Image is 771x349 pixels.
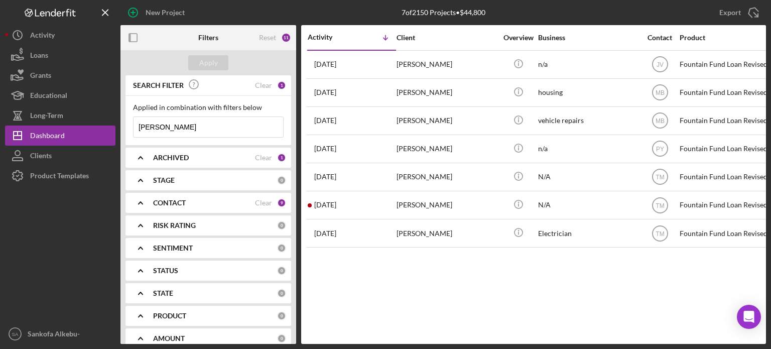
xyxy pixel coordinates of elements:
div: N/A [538,164,638,190]
div: 0 [277,244,286,253]
time: 2024-07-11 04:54 [314,145,336,153]
div: Educational [30,85,67,108]
div: n/a [538,136,638,162]
div: Client [397,34,497,42]
b: ARCHIVED [153,154,189,162]
b: PRODUCT [153,312,186,320]
div: [PERSON_NAME] [397,79,497,106]
time: 2024-12-09 00:13 [314,117,336,125]
b: STATUS [153,267,178,275]
b: CONTACT [153,199,186,207]
div: Reset [259,34,276,42]
b: RISK RATING [153,221,196,229]
time: 2023-10-25 19:57 [314,173,336,181]
div: housing [538,79,638,106]
b: SENTIMENT [153,244,193,252]
div: 1 [277,153,286,162]
div: 11 [281,33,291,43]
button: Dashboard [5,126,115,146]
text: SA [12,331,19,337]
div: 0 [277,266,286,275]
text: MB [656,118,665,125]
div: New Project [146,3,185,23]
div: 9 [277,198,286,207]
div: [PERSON_NAME] [397,51,497,78]
div: Open Intercom Messenger [737,305,761,329]
div: Applied in combination with filters below [133,103,284,111]
div: Electrician [538,220,638,247]
div: [PERSON_NAME] [397,192,497,218]
div: [PERSON_NAME] [397,136,497,162]
div: Activity [308,33,352,41]
div: n/a [538,51,638,78]
text: JV [656,61,663,68]
button: New Project [120,3,195,23]
div: 0 [277,289,286,298]
button: Clients [5,146,115,166]
div: Clear [255,154,272,162]
text: MB [656,89,665,96]
div: N/A [538,192,638,218]
b: SEARCH FILTER [133,81,184,89]
button: Activity [5,25,115,45]
div: 1 [277,81,286,90]
div: Product Templates [30,166,89,188]
b: Filters [198,34,218,42]
button: Apply [188,55,228,70]
button: Long-Term [5,105,115,126]
div: 7 of 2150 Projects • $44,800 [402,9,485,17]
div: 0 [277,311,286,320]
b: AMOUNT [153,334,185,342]
div: Business [538,34,638,42]
div: Dashboard [30,126,65,148]
button: Export [709,3,766,23]
button: Loans [5,45,115,65]
time: 2025-07-30 18:23 [314,88,336,96]
time: 2023-05-25 21:43 [314,201,336,209]
div: Loans [30,45,48,68]
div: vehicle repairs [538,107,638,134]
b: STAGE [153,176,175,184]
div: Export [719,3,741,23]
div: 0 [277,334,286,343]
div: [PERSON_NAME] [397,164,497,190]
div: Clear [255,199,272,207]
text: TM [656,202,664,209]
div: Apply [199,55,218,70]
div: Clear [255,81,272,89]
b: STATE [153,289,173,297]
div: [PERSON_NAME] [397,220,497,247]
text: PY [656,146,664,153]
div: Overview [499,34,537,42]
div: Activity [30,25,55,48]
button: Educational [5,85,115,105]
button: Grants [5,65,115,85]
div: Long-Term [30,105,63,128]
div: [PERSON_NAME] [397,107,497,134]
text: TM [656,230,664,237]
time: 2025-08-05 02:36 [314,60,336,68]
div: Grants [30,65,51,88]
time: 2023-02-13 18:50 [314,229,336,238]
text: TM [656,174,664,181]
button: SASankofa Alkebu-[GEOGRAPHIC_DATA] [5,324,115,344]
div: 0 [277,221,286,230]
div: Clients [30,146,52,168]
button: Product Templates [5,166,115,186]
div: Contact [641,34,679,42]
div: 0 [277,176,286,185]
